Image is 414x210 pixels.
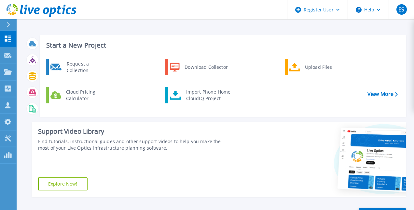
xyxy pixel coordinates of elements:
a: Upload Files [285,59,352,75]
div: Find tutorials, instructional guides and other support videos to help you make the most of your L... [38,138,233,151]
a: Cloud Pricing Calculator [46,87,113,103]
div: Request a Collection [63,61,111,74]
div: Import Phone Home CloudIQ Project [183,89,234,102]
a: Request a Collection [46,59,113,75]
a: View More [367,91,398,97]
span: ES [398,7,404,12]
div: Upload Files [302,61,350,74]
a: Download Collector [165,59,232,75]
h3: Start a New Project [46,42,397,49]
a: Explore Now! [38,177,88,190]
div: Cloud Pricing Calculator [63,89,111,102]
div: Download Collector [181,61,230,74]
div: Support Video Library [38,127,233,136]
